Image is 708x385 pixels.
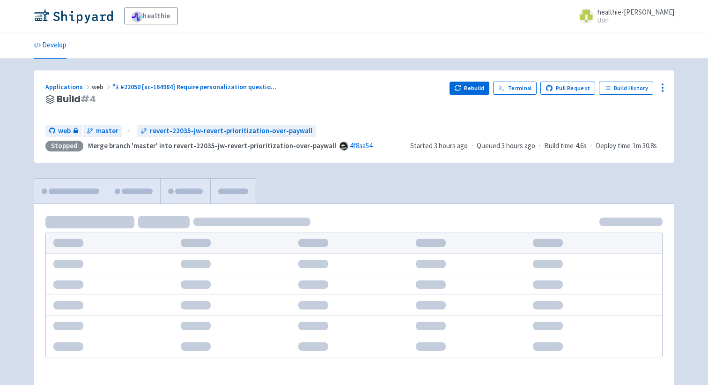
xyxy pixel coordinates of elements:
[596,141,631,151] span: Deploy time
[573,8,674,23] a: healthie-[PERSON_NAME] User
[120,83,276,91] span: #22050 [sc-164984] Require personalization questio ...
[45,83,92,91] a: Applications
[575,141,587,151] span: 4.6s
[81,92,96,106] span: # 4
[493,82,537,95] a: Terminal
[410,141,468,150] span: Started
[126,126,133,136] span: ←
[34,32,66,59] a: Develop
[540,82,595,95] a: Pull Request
[124,8,178,24] a: healthie
[597,8,674,16] span: healthie-[PERSON_NAME]
[350,141,372,150] a: 4f8aa54
[597,17,674,23] small: User
[83,125,122,137] a: master
[477,141,535,150] span: Queued
[599,82,653,95] a: Build History
[112,83,278,91] a: #22050 [sc-164984] Require personalization questio...
[410,141,663,151] div: · · ·
[45,125,82,137] a: web
[34,8,113,23] img: Shipyard logo
[92,83,112,91] span: web
[150,126,312,136] span: revert-22035-jw-revert-prioritization-over-paywall
[137,125,316,137] a: revert-22035-jw-revert-prioritization-over-paywall
[501,141,535,150] time: 3 hours ago
[96,126,118,136] span: master
[434,141,468,150] time: 3 hours ago
[633,141,657,151] span: 1m 30.8s
[88,141,336,150] strong: Merge branch 'master' into revert-22035-jw-revert-prioritization-over-paywall
[45,141,83,151] div: Stopped
[450,82,490,95] button: Rebuild
[58,126,71,136] span: web
[57,94,96,105] span: Build
[544,141,574,151] span: Build time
